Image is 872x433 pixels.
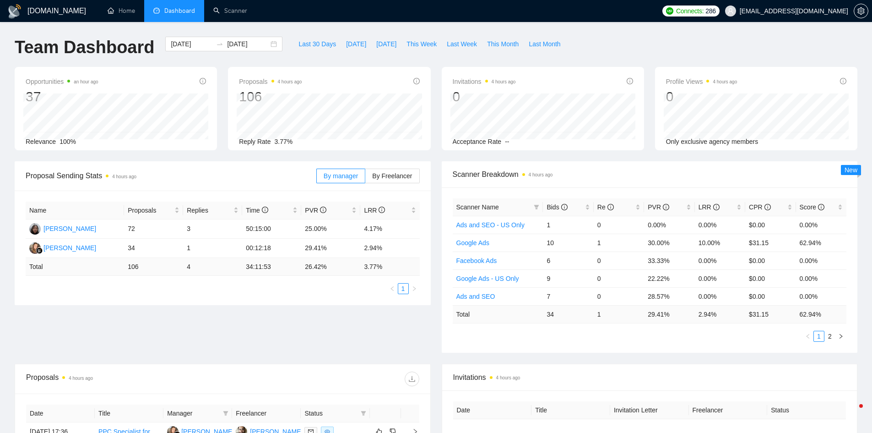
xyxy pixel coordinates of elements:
[453,138,502,145] span: Acceptance Rate
[627,78,633,84] span: info-circle
[800,203,824,211] span: Score
[216,40,223,48] span: to
[406,39,437,49] span: This Week
[301,258,360,276] td: 26.42 %
[543,234,593,252] td: 10
[124,239,183,258] td: 34
[301,239,360,258] td: 29.41%
[379,207,385,213] span: info-circle
[246,207,268,214] span: Time
[324,172,358,180] span: By manager
[183,239,242,258] td: 1
[796,305,846,323] td: 62.94 %
[529,39,560,49] span: Last Month
[216,40,223,48] span: swap-right
[835,331,846,342] li: Next Page
[594,234,644,252] td: 1
[695,269,745,287] td: 0.00%
[26,202,124,219] th: Name
[705,6,715,16] span: 286
[534,204,539,210] span: filter
[802,331,813,342] li: Previous Page
[153,7,160,14] span: dashboard
[187,205,232,215] span: Replies
[796,287,846,305] td: 0.00%
[26,372,222,386] div: Proposals
[805,334,811,339] span: left
[239,88,302,105] div: 106
[607,204,614,210] span: info-circle
[293,37,341,51] button: Last 30 Days
[594,269,644,287] td: 0
[745,269,796,287] td: $0.00
[69,376,93,381] time: 4 hours ago
[648,203,669,211] span: PVR
[825,331,835,341] a: 2
[26,405,95,422] th: Date
[666,88,737,105] div: 0
[412,286,417,291] span: right
[221,406,230,420] span: filter
[840,78,846,84] span: info-circle
[376,39,396,49] span: [DATE]
[854,7,868,15] a: setting
[242,219,301,239] td: 50:15:00
[713,79,737,84] time: 4 hours ago
[561,204,568,210] span: info-circle
[845,166,857,174] span: New
[841,402,863,424] iframe: Intercom live chat
[597,203,614,211] span: Re
[7,4,22,19] img: logo
[796,216,846,234] td: 0.00%
[74,79,98,84] time: an hour ago
[453,401,532,419] th: Date
[835,331,846,342] button: right
[278,79,302,84] time: 4 hours ago
[242,258,301,276] td: 34:11:53
[239,76,302,87] span: Proposals
[532,200,541,214] span: filter
[531,401,610,419] th: Title
[456,221,525,229] a: Ads and SEO - US Only
[43,224,96,234] div: [PERSON_NAME]
[453,372,846,383] span: Invitations
[764,204,771,210] span: info-circle
[453,88,516,105] div: 0
[543,216,593,234] td: 1
[529,172,553,177] time: 4 hours ago
[163,405,232,422] th: Manager
[371,37,401,51] button: [DATE]
[359,406,368,420] span: filter
[695,287,745,305] td: 0.00%
[398,284,408,294] a: 1
[360,239,419,258] td: 2.94%
[183,202,242,219] th: Replies
[304,408,357,418] span: Status
[594,287,644,305] td: 0
[456,275,519,282] a: Google Ads - US Only
[814,331,824,341] a: 1
[26,88,98,105] div: 37
[492,79,516,84] time: 4 hours ago
[802,331,813,342] button: left
[456,257,497,264] a: Facebook Ads
[695,252,745,269] td: 0.00%
[594,305,644,323] td: 1
[43,243,96,253] div: [PERSON_NAME]
[405,372,419,386] button: download
[644,234,694,252] td: 30.00%
[610,401,689,419] th: Invitation Letter
[453,76,516,87] span: Invitations
[666,76,737,87] span: Profile Views
[361,411,366,416] span: filter
[695,216,745,234] td: 0.00%
[26,76,98,87] span: Opportunities
[15,37,154,58] h1: Team Dashboard
[666,7,673,15] img: upwork-logo.png
[346,39,366,49] span: [DATE]
[275,138,293,145] span: 3.77%
[505,138,509,145] span: --
[124,219,183,239] td: 72
[262,207,268,213] span: info-circle
[60,138,76,145] span: 100%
